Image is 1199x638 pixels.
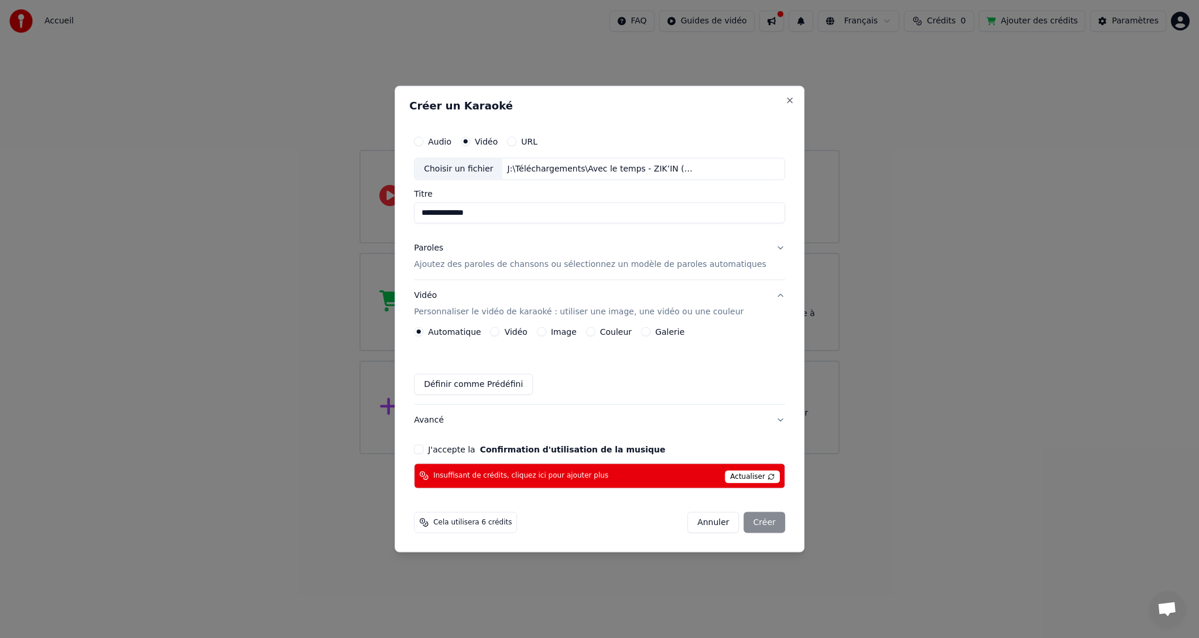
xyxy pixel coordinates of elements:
button: VidéoPersonnaliser le vidéo de karaoké : utiliser une image, une vidéo ou une couleur [414,280,785,327]
div: Paroles [414,242,443,254]
p: Ajoutez des paroles de chansons ou sélectionnez un modèle de paroles automatiques [414,259,766,270]
label: Titre [414,190,785,198]
button: ParolesAjoutez des paroles de chansons ou sélectionnez un modèle de paroles automatiques [414,233,785,280]
div: VidéoPersonnaliser le vidéo de karaoké : utiliser une image, une vidéo ou une couleur [414,327,785,404]
label: Couleur [600,327,632,335]
label: Galerie [655,327,684,335]
button: Avancé [414,404,785,435]
label: URL [521,138,537,146]
div: Vidéo [414,290,744,318]
button: Annuler [687,512,739,533]
div: Choisir un fichier [414,159,502,180]
span: Insuffisant de crédits, cliquez ici pour ajouter plus [433,471,608,481]
label: Automatique [428,327,481,335]
div: J:\Téléchargements\Avec le temps - ZIK’IN (2).mp4 [503,163,702,175]
label: Vidéo [505,327,527,335]
label: J'accepte la [428,445,665,453]
label: Audio [428,138,451,146]
h2: Créer un Karaoké [409,101,790,111]
button: J'accepte la [480,445,666,453]
button: Définir comme Prédéfini [414,373,533,395]
label: Image [551,327,577,335]
label: Vidéo [475,138,498,146]
p: Personnaliser le vidéo de karaoké : utiliser une image, une vidéo ou une couleur [414,306,744,317]
span: Cela utilisera 6 crédits [433,517,512,527]
span: Actualiser [725,470,780,483]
